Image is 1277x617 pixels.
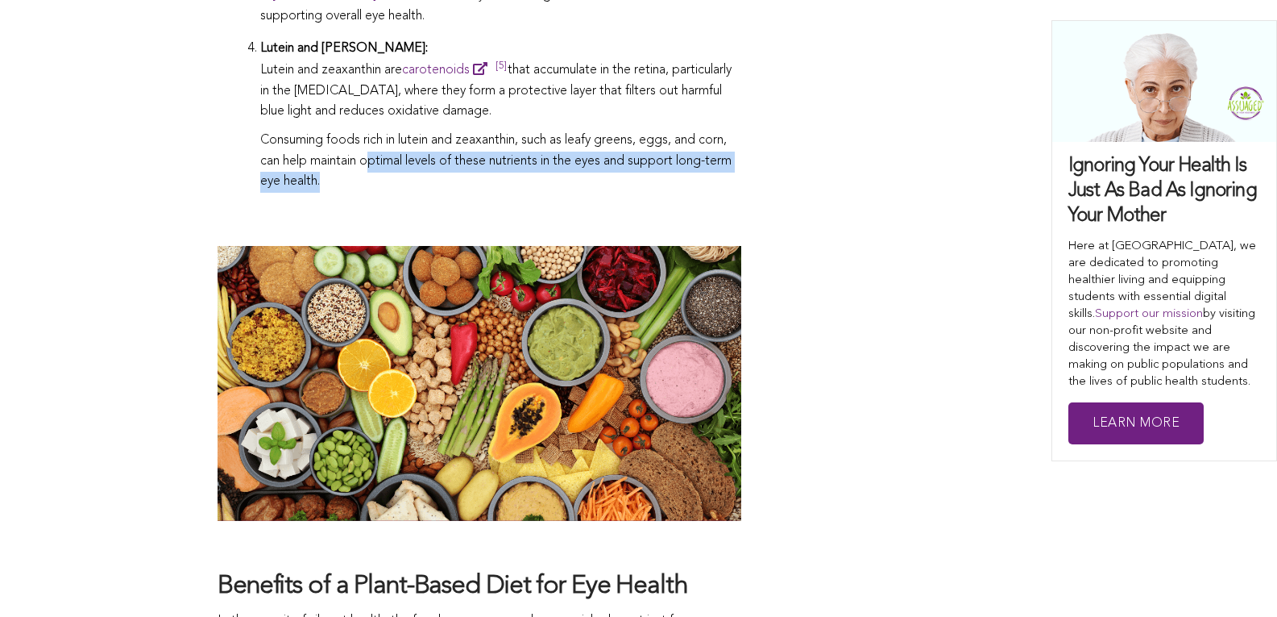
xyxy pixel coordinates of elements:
[260,131,741,193] p: Consuming foods rich in lutein and zeaxanthin, such as leafy greens, eggs, and corn, can help mai...
[495,61,508,79] sup: [5]
[1068,402,1204,445] a: Learn More
[260,59,741,123] p: Lutein and zeaxanthin are that accumulate in the retina, particularly in the [MEDICAL_DATA], wher...
[218,246,741,521] img: Visionary-Nutrition (1)
[1196,540,1277,617] iframe: Chat Widget
[218,570,741,604] h2: Benefits of a Plant-Based Diet for Eye Health
[260,42,428,55] strong: Lutein and [PERSON_NAME]:
[402,64,494,77] a: carotenoids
